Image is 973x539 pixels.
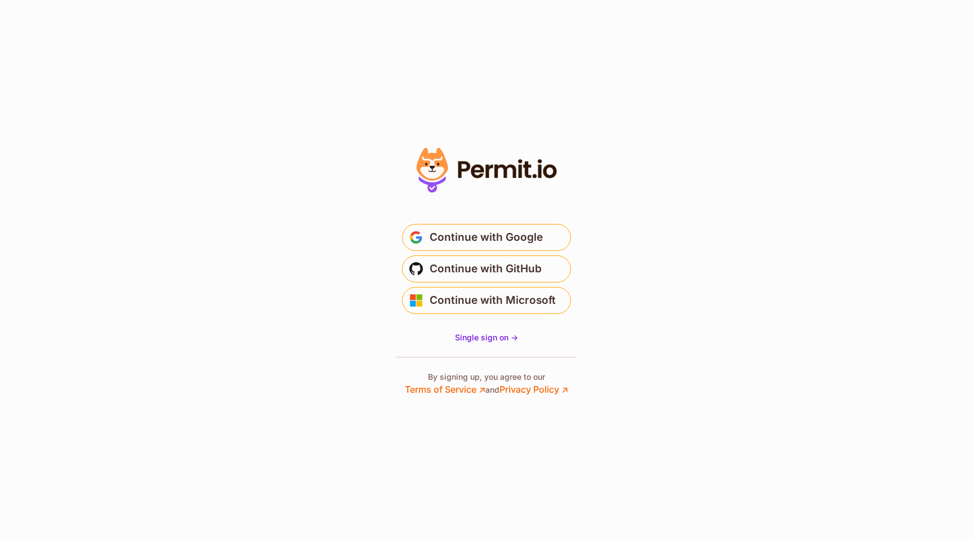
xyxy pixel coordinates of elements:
button: Continue with Microsoft [402,287,571,314]
button: Continue with Google [402,224,571,251]
button: Continue with GitHub [402,255,571,282]
p: By signing up, you agree to our and [405,371,568,396]
a: Terms of Service ↗ [405,384,485,395]
a: Single sign on -> [455,332,518,343]
span: Continue with Microsoft [430,291,556,309]
a: Privacy Policy ↗ [499,384,568,395]
span: Single sign on -> [455,333,518,342]
span: Continue with GitHub [430,260,542,278]
span: Continue with Google [430,228,543,246]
